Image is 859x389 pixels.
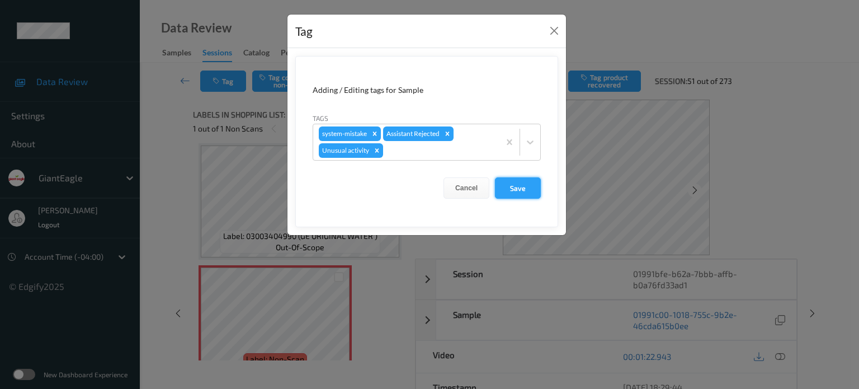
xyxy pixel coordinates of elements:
label: Tags [313,113,328,123]
button: Cancel [443,177,489,199]
div: Unusual activity [319,143,371,158]
button: Close [546,23,562,39]
button: Save [495,177,541,199]
div: Remove system-mistake [369,126,381,141]
div: system-mistake [319,126,369,141]
div: Assistant Rejected [383,126,441,141]
div: Remove Unusual activity [371,143,383,158]
div: Remove Assistant Rejected [441,126,454,141]
div: Adding / Editing tags for Sample [313,85,541,96]
div: Tag [295,22,313,40]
